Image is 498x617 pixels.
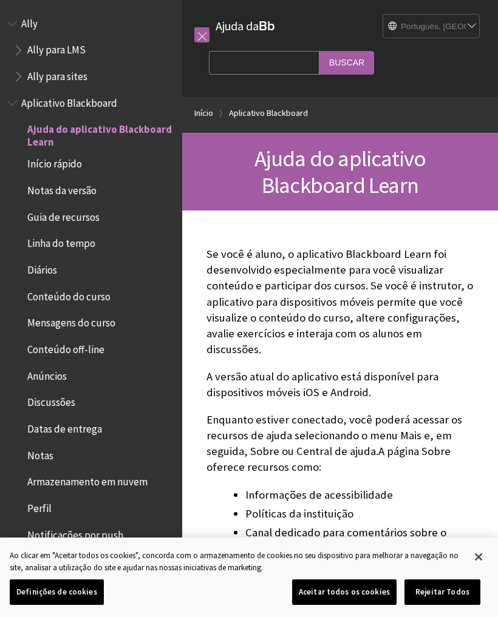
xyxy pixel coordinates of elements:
[206,246,474,357] p: Se você é aluno, o aplicativo Blackboard Learn foi desenvolvido especialmente para você visualiza...
[10,550,463,573] div: Ao clicar em "Aceitar todos os cookies", concorda com o armazenamento de cookies no seu dispositi...
[27,498,52,514] span: Perfil
[27,234,95,250] span: Linha do tempo
[21,13,38,30] span: Ally
[206,412,474,476] p: Enquanto estiver conectado, você poderá acessar os recursos de ajuda selecionando o menu Mais e, ...
[27,120,174,148] span: Ajuda do aplicativo Blackboard Learn
[27,445,53,462] span: Notas
[383,15,480,39] select: Site Language Selector
[21,93,117,109] span: Aplicativo Blackboard
[245,524,474,558] li: Canal dedicado para comentários sobre o aplicativo para dispositivos móveis
[254,144,426,199] span: Ajuda do aplicativo Blackboard Learn
[27,472,148,488] span: Armazenamento em nuvem
[27,207,100,223] span: Guia de recursos
[245,505,474,522] li: Políticas da instituição
[27,260,57,276] span: Diários
[245,487,474,504] li: Informações de acessibilidade
[292,579,397,605] button: Aceitar todos os cookies
[229,106,308,121] a: Aplicativo Blackboard
[27,40,86,56] span: Ally para LMS
[194,106,213,121] a: Início
[27,525,123,541] span: Notificações por push
[27,419,102,435] span: Datas de entrega
[259,18,275,34] strong: Bb
[27,366,67,382] span: Anúncios
[7,13,175,87] nav: Book outline for Anthology Ally Help
[27,339,104,356] span: Conteúdo off-line
[216,18,275,33] a: Ajuda daBb
[27,66,87,83] span: Ally para sites
[319,51,374,75] input: Buscar
[27,154,82,170] span: Início rápido
[27,286,111,303] span: Conteúdo do curso
[27,313,115,329] span: Mensagens do curso
[27,180,97,197] span: Notas da versão
[465,544,492,570] button: Fechar
[10,579,104,605] button: Definições de cookies
[404,579,480,605] button: Rejeitar Todos
[27,393,75,409] span: Discussões
[206,369,474,400] p: A versão atual do aplicativo está disponível para dispositivos móveis iOS e Android.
